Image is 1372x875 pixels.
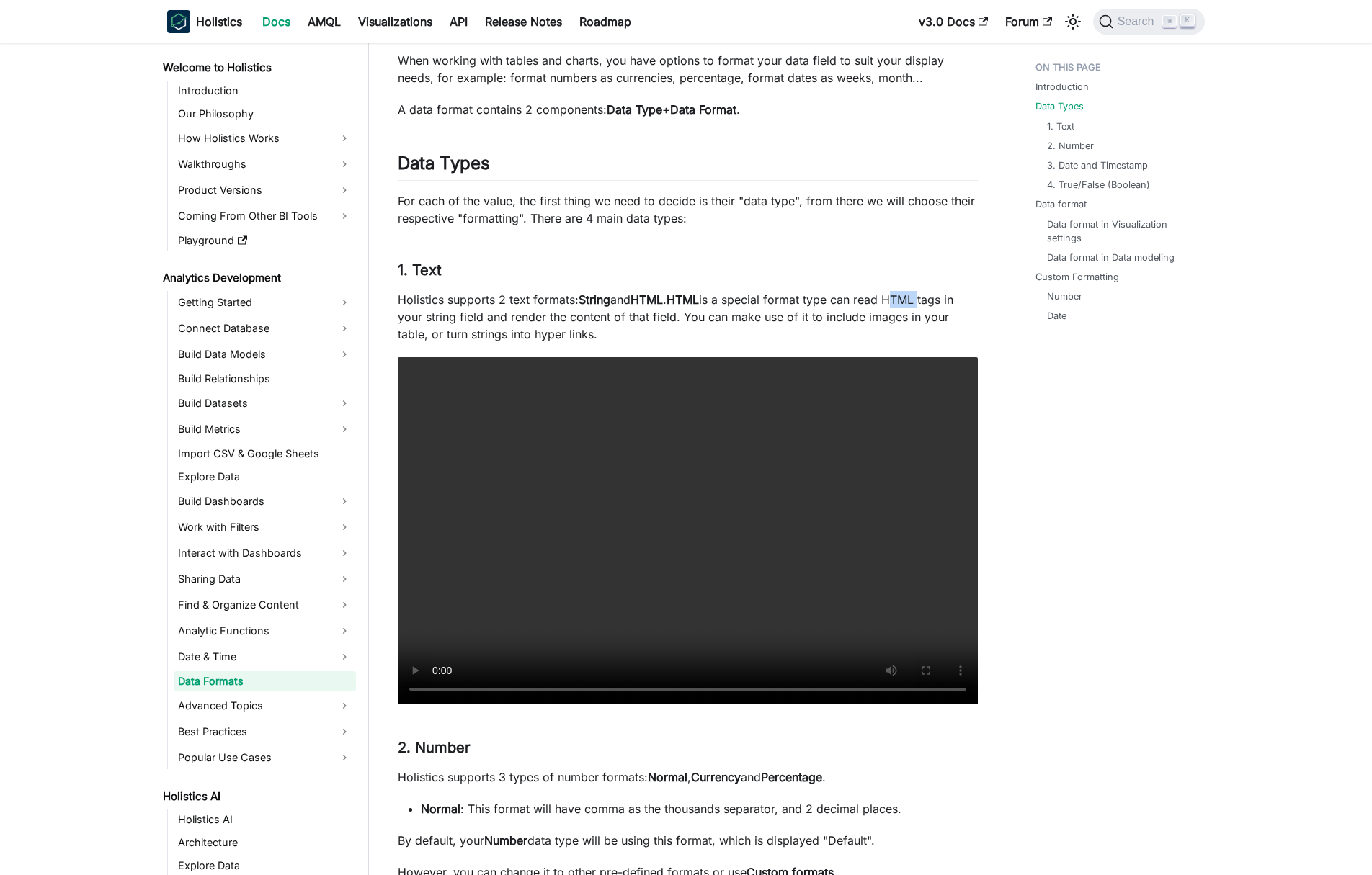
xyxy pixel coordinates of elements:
[667,292,699,307] strong: HTML
[398,768,978,786] p: Holistics supports 3 types of number formats: , and .
[1162,15,1177,28] kbd: ⌘
[174,490,356,513] a: Build Dashboards
[1047,120,1074,133] a: 1. Text
[299,10,349,33] a: AMQL
[398,739,978,757] h3: 2. Number
[174,179,356,202] a: Product Versions
[1047,309,1066,323] a: Date
[174,205,356,228] a: Coming From Other BI Tools
[159,268,356,288] a: Analytics Development
[174,720,356,743] a: Best Practices
[670,102,736,117] strong: Data Format
[174,619,356,642] a: Analytic Functions
[1035,80,1089,94] a: Introduction
[398,261,978,279] h3: 1. Text
[579,292,610,307] strong: String
[174,369,356,389] a: Build Relationships
[910,10,997,33] a: v3.0 Docs
[174,542,356,565] a: Interact with Dashboards
[398,52,978,86] p: When working with tables and charts, you have options to format your data field to suit your disp...
[174,516,356,539] a: Work with Filters
[159,786,356,807] a: Holistics AI
[607,102,662,117] strong: Data Type
[1093,9,1205,35] button: Search (Command+K)
[398,357,978,705] video: Your browser does not support embedding video, but you can .
[398,153,978,180] h2: Data Types
[174,593,356,616] a: Find & Organize Content
[421,800,978,817] li: : This format will have comma as the thousands separator, and 2 decimal places.
[174,81,356,101] a: Introduction
[1047,251,1175,264] a: Data format in Data modeling
[174,444,356,464] a: Import CSV & Google Sheets
[174,418,356,441] a: Build Metrics
[441,10,476,33] a: API
[174,467,356,487] a: Explore Data
[1047,178,1150,192] a: 4. True/False (Boolean)
[997,10,1061,33] a: Forum
[631,292,663,307] strong: HTML
[421,802,460,816] strong: Normal
[1061,10,1084,33] button: Switch between dark and light mode (currently light mode)
[174,694,356,717] a: Advanced Topics
[174,153,356,176] a: Walkthroughs
[1035,99,1084,113] a: Data Types
[1047,139,1094,153] a: 2. Number
[648,770,687,784] strong: Normal
[349,10,441,33] a: Visualizations
[254,10,299,33] a: Docs
[761,770,822,784] strong: Percentage
[398,101,978,118] p: A data format contains 2 components: + .
[174,343,356,366] a: Build Data Models
[174,104,356,124] a: Our Philosophy
[174,746,356,769] a: Popular Use Cases
[174,809,356,830] a: Holistics AI
[174,127,356,150] a: How Holistics Works
[398,192,978,227] p: For each of the value, the first thing we need to decide is their "data type", from there we will...
[174,291,356,314] a: Getting Started
[1113,15,1163,28] span: Search
[1047,290,1082,303] a: Number
[174,645,356,668] a: Date & Time
[174,317,356,340] a: Connect Database
[159,58,356,78] a: Welcome to Holistics
[174,671,356,691] a: Data Formats
[476,10,571,33] a: Release Notes
[153,43,369,875] nav: Docs sidebar
[398,832,978,849] p: By default, your data type will be using this format, which is displayed "Default".
[484,833,527,848] strong: Number
[1047,217,1190,245] a: Data format in Visualization settings
[174,392,356,415] a: Build Datasets
[571,10,640,33] a: Roadmap
[174,833,356,853] a: Architecture
[691,770,741,784] strong: Currency
[167,10,242,33] a: HolisticsHolistics
[174,230,356,251] a: Playground
[196,13,242,30] b: Holistics
[398,291,978,343] p: Holistics supports 2 text formats: and . is a special format type can read HTML tags in your stri...
[1180,14,1195,27] kbd: K
[167,10,190,33] img: Holistics
[174,567,356,591] a: Sharing Data
[1047,158,1148,172] a: 3. Date and Timestamp
[1035,270,1119,284] a: Custom Formatting
[1035,197,1087,211] a: Data format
